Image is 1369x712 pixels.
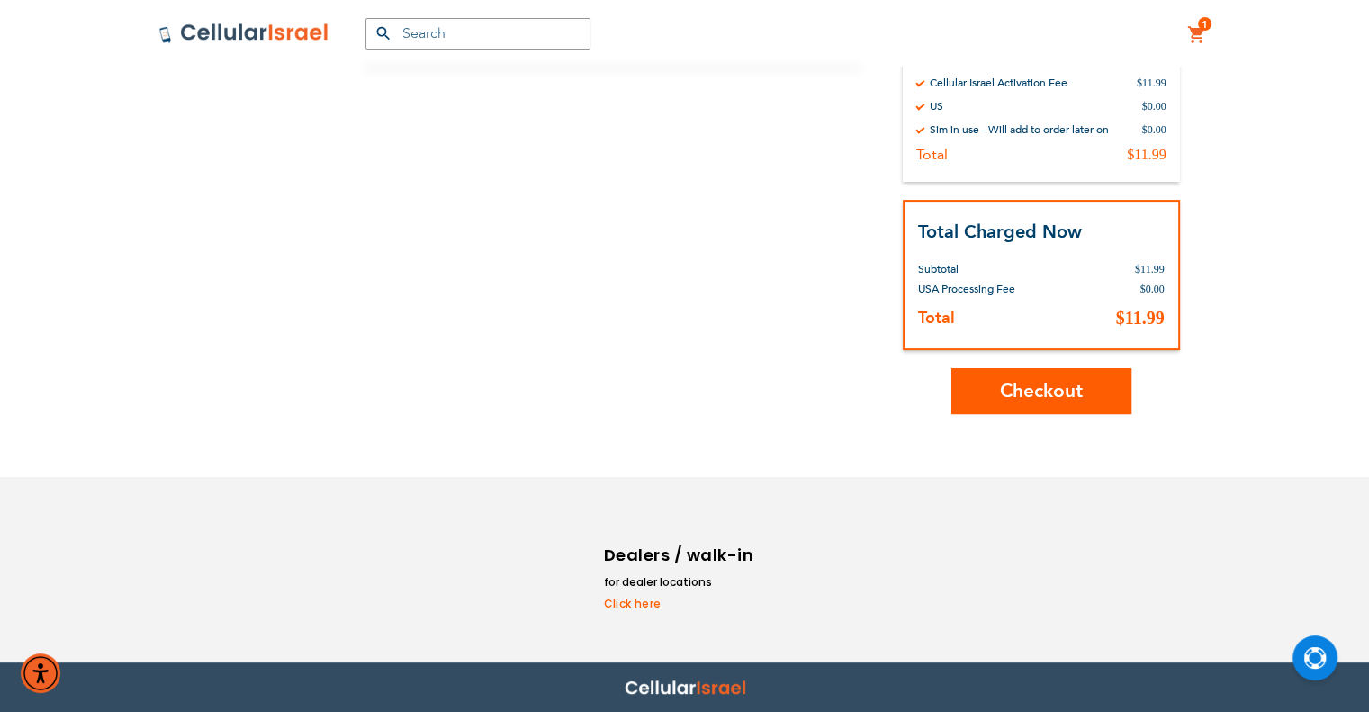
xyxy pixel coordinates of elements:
div: Accessibility Menu [21,653,60,693]
span: 1 [1202,17,1208,32]
li: for dealer locations [604,573,757,591]
div: $0.00 [1142,122,1166,137]
input: Search [365,18,590,50]
a: Click here [604,596,757,612]
a: 1 [1187,24,1207,46]
div: $11.99 [1127,146,1166,164]
span: $0.00 [1140,283,1165,295]
strong: Total Charged Now [918,220,1082,244]
div: Sim in use - Will add to order later on [930,122,1109,137]
button: Checkout [951,368,1131,414]
span: $11.99 [1116,308,1165,328]
img: Cellular Israel Logo [158,23,329,44]
div: Cellular Israel Activation Fee [930,76,1067,90]
strong: Total [918,307,955,329]
span: USA Processing Fee [918,282,1015,296]
span: $11.99 [1135,263,1165,275]
div: Total [916,146,948,164]
div: $11.99 [1137,76,1166,90]
div: $0.00 [1142,99,1166,113]
div: US [930,99,943,113]
th: Subtotal [918,246,1083,279]
h6: Dealers / walk-in [604,542,757,569]
span: Checkout [1000,378,1083,404]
